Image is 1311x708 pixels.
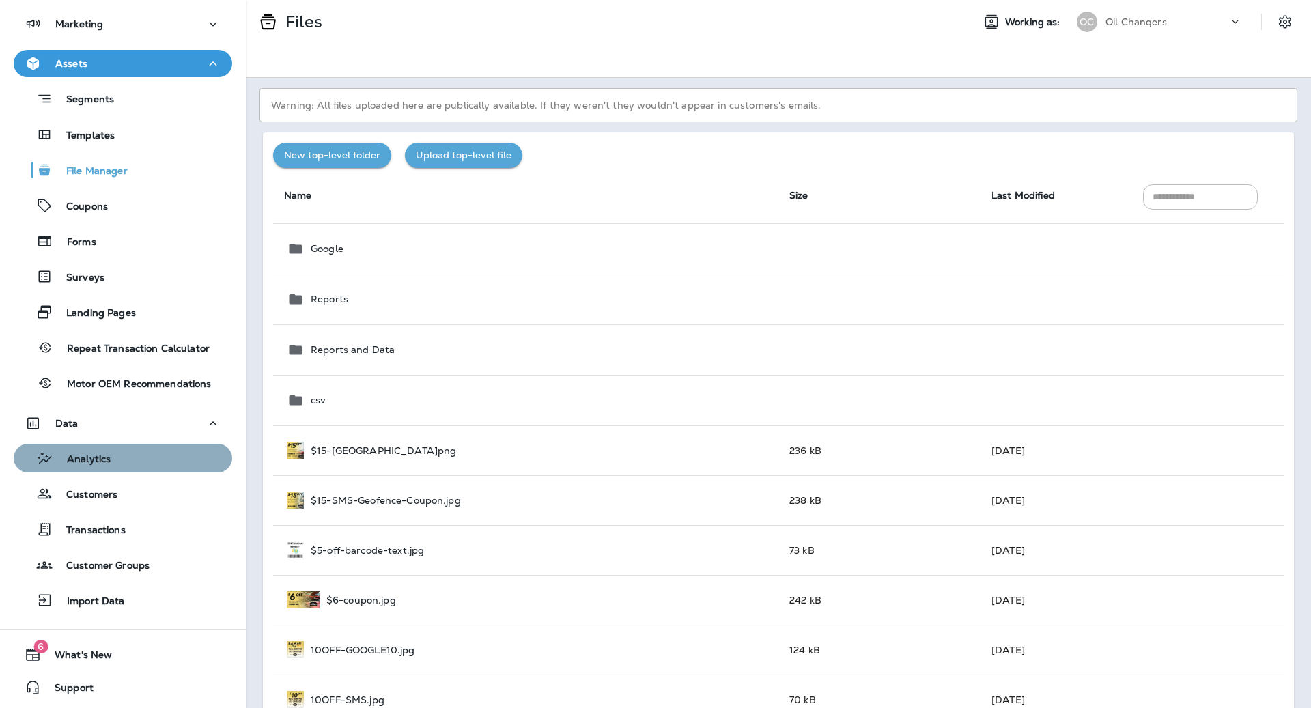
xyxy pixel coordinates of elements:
p: Segments [53,94,114,107]
button: Templates [14,120,232,149]
p: Analytics [53,453,111,466]
p: Surveys [53,272,104,285]
p: Coupons [53,201,108,214]
button: Data [14,410,232,437]
p: Import Data [53,595,125,608]
button: Landing Pages [14,298,232,326]
button: Forms [14,227,232,255]
button: Analytics [14,444,232,472]
p: Forms [53,236,96,249]
button: Surveys [14,262,232,291]
p: $6-coupon.jpg [326,595,396,606]
button: New top-level folder [273,143,391,168]
button: Import Data [14,586,232,614]
p: Marketing [55,18,103,29]
td: [DATE] [981,425,1132,475]
img: 10OFF-SMS.jpg [287,691,304,708]
button: Support [14,674,232,701]
td: [DATE] [981,525,1132,575]
p: 10OFF-GOOGLE10.jpg [311,645,415,655]
img: 10OFF-GOOGLE10.jpg [287,641,304,658]
span: Size [789,189,808,201]
td: 238 kB [778,475,981,525]
button: Settings [1273,10,1297,34]
td: 242 kB [778,575,981,625]
button: Customers [14,479,232,508]
p: Warning: All files uploaded here are publically available. If they weren't they wouldn't appear i... [259,88,1297,122]
button: Assets [14,50,232,77]
span: What's New [41,649,112,666]
p: Assets [55,58,87,69]
img: $15-El%20Paso.png [287,442,304,459]
p: csv [311,395,326,406]
button: Transactions [14,515,232,543]
img: $5-off-barcode-text.jpg [287,541,304,558]
td: [DATE] [981,625,1132,675]
img: $15-SMS-Geofence-Coupon.jpg [287,492,304,509]
span: Working as: [1005,16,1063,28]
p: $15-SMS-Geofence-Coupon.jpg [311,495,461,506]
p: Templates [53,130,115,143]
p: Reports [311,294,348,305]
button: Upload top-level file [405,143,522,168]
div: OC [1077,12,1097,32]
p: Customer Groups [53,560,150,573]
p: Repeat Transaction Calculator [53,343,210,356]
button: Repeat Transaction Calculator [14,333,232,362]
button: Motor OEM Recommendations [14,369,232,397]
p: Customers [53,489,117,502]
td: 73 kB [778,525,981,575]
p: File Manager [53,165,128,178]
p: Data [55,418,79,429]
p: Landing Pages [53,307,136,320]
img: $6-coupon.jpg [287,591,320,608]
p: Google [311,243,343,254]
p: Oil Changers [1105,16,1167,27]
button: Segments [14,84,232,113]
p: $15-[GEOGRAPHIC_DATA]png [311,445,456,456]
button: Customer Groups [14,550,232,579]
button: Coupons [14,191,232,220]
p: $5-off-barcode-text.jpg [311,545,424,556]
p: Transactions [53,524,126,537]
p: Files [280,12,322,32]
td: 124 kB [778,625,981,675]
span: Support [41,682,94,698]
p: Reports and Data [311,344,395,355]
p: Motor OEM Recommendations [53,378,212,391]
button: Marketing [14,10,232,38]
td: [DATE] [981,475,1132,525]
span: 6 [33,640,48,653]
span: Last Modified [991,189,1055,201]
td: [DATE] [981,575,1132,625]
td: 236 kB [778,425,981,475]
p: 10OFF-SMS.jpg [311,694,384,705]
button: 6What's New [14,641,232,668]
button: File Manager [14,156,232,184]
span: Name [284,189,312,201]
